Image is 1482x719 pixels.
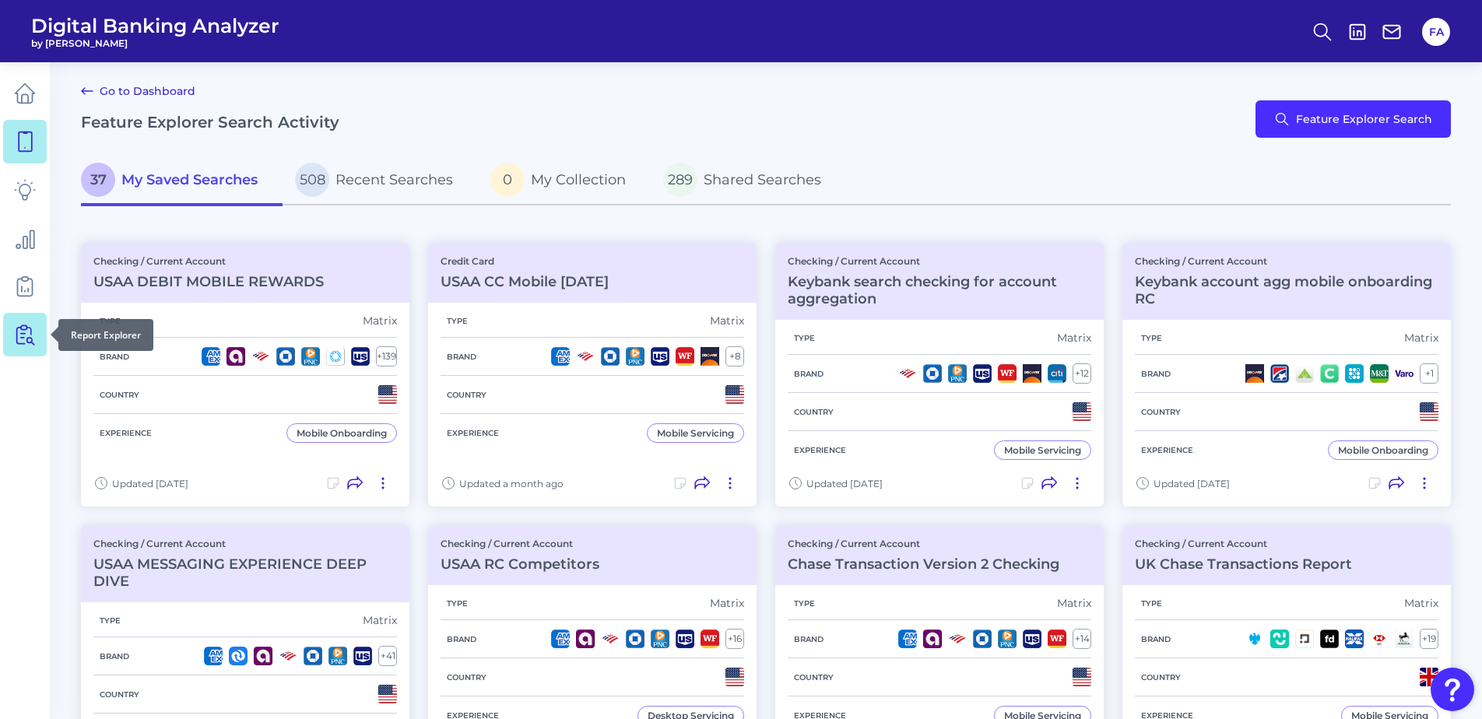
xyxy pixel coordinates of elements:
[112,478,188,489] span: Updated [DATE]
[490,163,525,197] span: 0
[1255,100,1451,138] button: Feature Explorer Search
[121,171,258,188] span: My Saved Searches
[441,634,483,644] h5: Brand
[788,445,852,455] h5: Experience
[93,390,146,400] h5: Country
[93,428,158,438] h5: Experience
[806,478,883,489] span: Updated [DATE]
[788,634,830,644] h5: Brand
[663,163,697,197] span: 289
[363,613,397,627] div: Matrix
[81,156,283,206] a: 37My Saved Searches
[297,427,387,439] div: Mobile Onboarding
[363,314,397,328] div: Matrix
[478,156,651,206] a: 0My Collection
[93,273,324,290] h3: USAA DEBIT MOBILE REWARDS
[1135,333,1168,343] h5: Type
[1296,113,1432,125] span: Feature Explorer Search
[1135,538,1352,549] p: Checking / Current Account
[378,646,397,666] div: + 41
[788,538,1059,549] p: Checking / Current Account
[81,113,339,132] h2: Feature Explorer Search Activity
[1135,634,1177,644] h5: Brand
[441,556,599,573] h3: USAA RC Competitors
[1135,407,1187,417] h5: Country
[93,538,397,549] p: Checking / Current Account
[81,163,115,197] span: 37
[1135,445,1199,455] h5: Experience
[1135,672,1187,682] h5: Country
[441,428,505,438] h5: Experience
[441,255,609,267] p: Credit Card
[1338,444,1428,456] div: Mobile Onboarding
[1135,598,1168,609] h5: Type
[31,37,279,49] span: by [PERSON_NAME]
[651,156,846,206] a: 289Shared Searches
[441,390,493,400] h5: Country
[710,314,744,328] div: Matrix
[704,171,821,188] span: Shared Searches
[1420,363,1438,384] div: + 1
[710,596,744,610] div: Matrix
[93,556,397,590] h3: USAA MESSAGING EXPERIENCE DEEP DIVE
[1057,331,1091,345] div: Matrix
[1431,668,1474,711] button: Open Resource Center
[1122,243,1451,507] a: Checking / Current AccountKeybank account agg mobile onboarding RCTypeMatrixBrand+1CountryExperie...
[441,598,474,609] h5: Type
[93,689,146,700] h5: Country
[81,82,195,100] a: Go to Dashboard
[725,629,744,649] div: + 16
[1073,363,1091,384] div: + 12
[459,478,564,489] span: Updated a month ago
[1404,596,1438,610] div: Matrix
[1135,255,1438,267] p: Checking / Current Account
[441,273,609,290] h3: USAA CC Mobile [DATE]
[788,369,830,379] h5: Brand
[1135,273,1438,307] h3: Keybank account agg mobile onboarding RC
[93,616,127,626] h5: Type
[93,316,127,326] h5: Type
[1004,444,1081,456] div: Mobile Servicing
[1404,331,1438,345] div: Matrix
[1422,18,1450,46] button: FA
[788,598,821,609] h5: Type
[335,171,453,188] span: Recent Searches
[1420,629,1438,649] div: + 19
[93,651,135,661] h5: Brand
[428,243,757,507] a: Credit CardUSAA CC Mobile [DATE]TypeMatrixBrand+8CountryExperienceMobile ServicingUpdated a month...
[775,243,1104,507] a: Checking / Current AccountKeybank search checking for account aggregationTypeMatrixBrand+12Countr...
[788,556,1059,573] h3: Chase Transaction Version 2 Checking
[93,255,324,267] p: Checking / Current Account
[81,243,409,507] a: Checking / Current AccountUSAA DEBIT MOBILE REWARDSTypeMatrixBrand+139CountryExperienceMobile Onb...
[441,316,474,326] h5: Type
[788,333,821,343] h5: Type
[283,156,478,206] a: 508Recent Searches
[1154,478,1230,489] span: Updated [DATE]
[31,14,279,37] span: Digital Banking Analyzer
[725,346,744,367] div: + 8
[1057,596,1091,610] div: Matrix
[58,319,153,351] div: Report Explorer
[441,538,599,549] p: Checking / Current Account
[788,273,1091,307] h3: Keybank search checking for account aggregation
[376,346,397,367] div: + 139
[531,171,626,188] span: My Collection
[657,427,734,439] div: Mobile Servicing
[1135,369,1177,379] h5: Brand
[1135,556,1352,573] h3: UK Chase Transactions Report
[93,352,135,362] h5: Brand
[788,407,840,417] h5: Country
[441,672,493,682] h5: Country
[441,352,483,362] h5: Brand
[788,255,1091,267] p: Checking / Current Account
[1073,629,1091,649] div: + 14
[788,672,840,682] h5: Country
[295,163,329,197] span: 508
